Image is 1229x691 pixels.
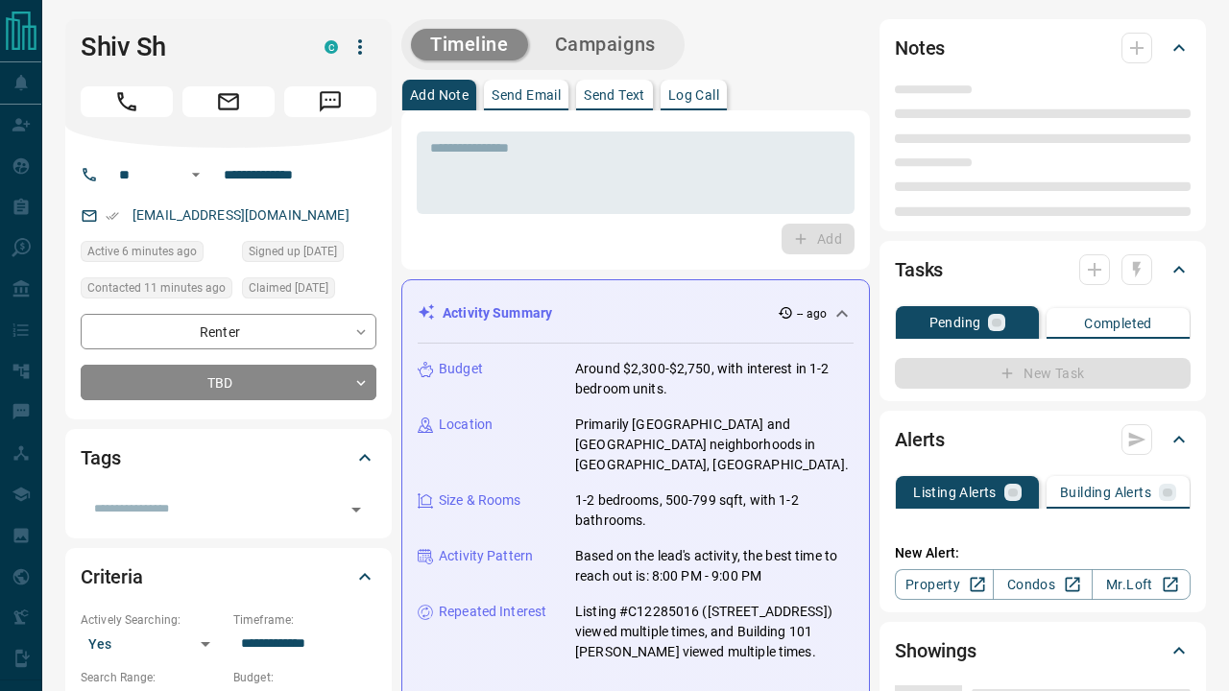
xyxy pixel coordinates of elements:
[81,442,120,473] h2: Tags
[81,32,296,62] h1: Shiv Sh
[133,207,349,223] a: [EMAIL_ADDRESS][DOMAIN_NAME]
[913,486,997,499] p: Listing Alerts
[182,86,275,117] span: Email
[242,277,376,304] div: Mon Aug 04 2025
[895,247,1191,293] div: Tasks
[325,40,338,54] div: condos.ca
[575,546,854,586] p: Based on the lead's activity, the best time to reach out is: 8:00 PM - 9:00 PM
[895,254,943,285] h2: Tasks
[233,611,376,629] p: Timeframe:
[895,25,1191,71] div: Notes
[895,543,1191,563] p: New Alert:
[81,365,376,400] div: TBD
[87,278,226,298] span: Contacted 11 minutes ago
[418,296,854,331] div: Activity Summary-- ago
[575,359,854,399] p: Around $2,300-$2,750, with interest in 1-2 bedroom units.
[439,415,493,435] p: Location
[1092,569,1191,600] a: Mr.Loft
[575,490,854,531] p: 1-2 bedrooms, 500-799 sqft, with 1-2 bathrooms.
[439,490,521,511] p: Size & Rooms
[81,314,376,349] div: Renter
[1060,486,1151,499] p: Building Alerts
[81,241,232,268] div: Sun Sep 14 2025
[87,242,197,261] span: Active 6 minutes ago
[284,86,376,117] span: Message
[895,569,994,600] a: Property
[411,29,528,60] button: Timeline
[81,435,376,481] div: Tags
[81,629,224,659] div: Yes
[249,278,328,298] span: Claimed [DATE]
[106,209,119,223] svg: Email Verified
[443,303,552,323] p: Activity Summary
[895,33,945,63] h2: Notes
[439,359,483,379] p: Budget
[895,635,976,666] h2: Showings
[575,602,854,662] p: Listing #C12285016 ([STREET_ADDRESS]) viewed multiple times, and Building 101 [PERSON_NAME] viewe...
[184,163,207,186] button: Open
[797,305,827,322] p: -- ago
[81,554,376,600] div: Criteria
[81,86,173,117] span: Call
[993,569,1092,600] a: Condos
[492,88,561,102] p: Send Email
[343,496,370,523] button: Open
[439,602,546,622] p: Repeated Interest
[575,415,854,475] p: Primarily [GEOGRAPHIC_DATA] and [GEOGRAPHIC_DATA] neighborhoods in [GEOGRAPHIC_DATA], [GEOGRAPHIC...
[249,242,337,261] span: Signed up [DATE]
[668,88,719,102] p: Log Call
[895,417,1191,463] div: Alerts
[929,316,981,329] p: Pending
[81,669,224,686] p: Search Range:
[81,561,143,592] h2: Criteria
[895,628,1191,674] div: Showings
[410,88,469,102] p: Add Note
[536,29,675,60] button: Campaigns
[242,241,376,268] div: Sat Aug 02 2025
[895,424,945,455] h2: Alerts
[1084,317,1152,330] p: Completed
[81,611,224,629] p: Actively Searching:
[439,546,533,566] p: Activity Pattern
[233,669,376,686] p: Budget:
[584,88,645,102] p: Send Text
[81,277,232,304] div: Sun Sep 14 2025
